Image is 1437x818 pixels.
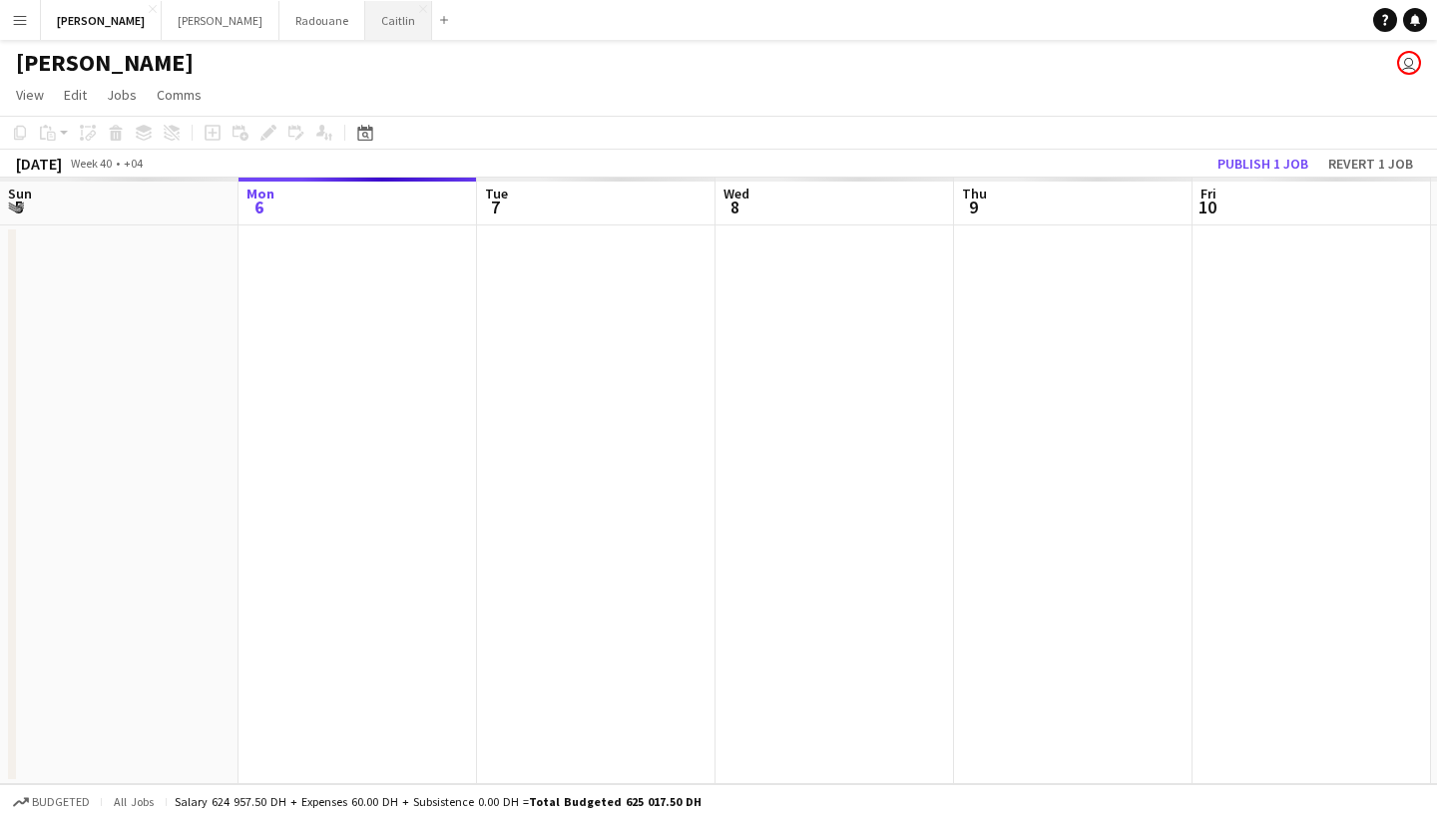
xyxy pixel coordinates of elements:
span: Mon [246,185,274,203]
a: Jobs [99,82,145,108]
button: Budgeted [10,791,93,813]
button: [PERSON_NAME] [162,1,279,40]
span: Week 40 [66,156,116,171]
span: Budgeted [32,795,90,809]
button: [PERSON_NAME] [41,1,162,40]
span: 5 [5,196,32,218]
span: Thu [962,185,987,203]
span: 10 [1197,196,1216,218]
a: View [8,82,52,108]
button: Revert 1 job [1320,151,1421,177]
span: All jobs [110,794,158,809]
button: Publish 1 job [1209,151,1316,177]
span: Tue [485,185,508,203]
h1: [PERSON_NAME] [16,48,194,78]
span: 7 [482,196,508,218]
span: Fri [1200,185,1216,203]
span: Jobs [107,86,137,104]
span: Wed [723,185,749,203]
span: Total Budgeted 625 017.50 DH [529,794,702,809]
button: Caitlin [365,1,432,40]
span: 6 [243,196,274,218]
span: Edit [64,86,87,104]
a: Edit [56,82,95,108]
div: [DATE] [16,154,62,174]
div: +04 [124,156,143,171]
span: Sun [8,185,32,203]
span: 8 [720,196,749,218]
button: Radouane [279,1,365,40]
span: 9 [959,196,987,218]
a: Comms [149,82,210,108]
span: View [16,86,44,104]
div: Salary 624 957.50 DH + Expenses 60.00 DH + Subsistence 0.00 DH = [175,794,702,809]
span: Comms [157,86,202,104]
app-user-avatar: Caitlin Aldendorff [1397,51,1421,75]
